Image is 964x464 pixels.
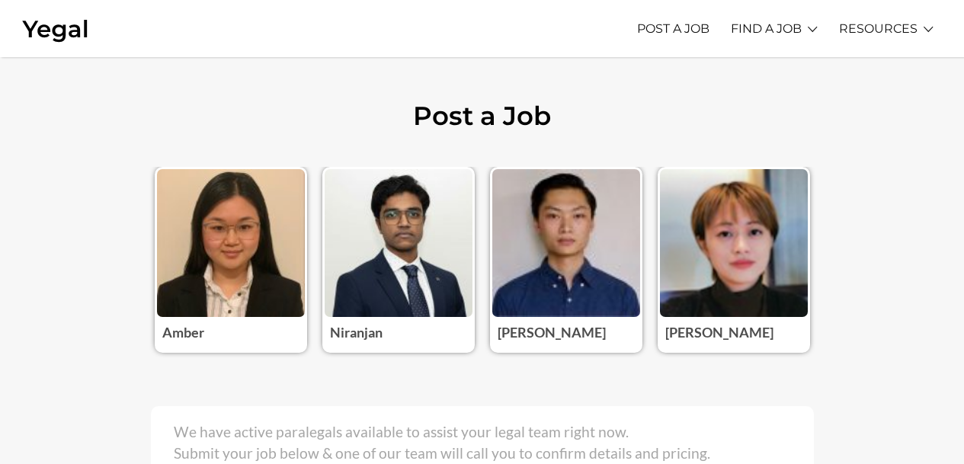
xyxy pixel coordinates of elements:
[151,103,814,129] h1: Post a Job
[490,167,642,319] img: Photo
[498,312,635,344] h3: [PERSON_NAME]
[658,167,810,319] img: Photo
[162,312,299,344] h3: Amber
[155,167,307,319] img: Photo
[322,167,475,319] img: Photo
[839,8,918,50] a: RESOURCES
[731,8,802,50] a: FIND A JOB
[174,421,791,443] p: We have active paralegals available to assist your legal team right now.
[174,443,791,464] p: Submit your job below & one of our team will call you to confirm details and pricing.
[637,8,709,50] a: POST A JOB
[330,312,467,344] h3: Niranjan
[665,312,802,344] h3: [PERSON_NAME]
